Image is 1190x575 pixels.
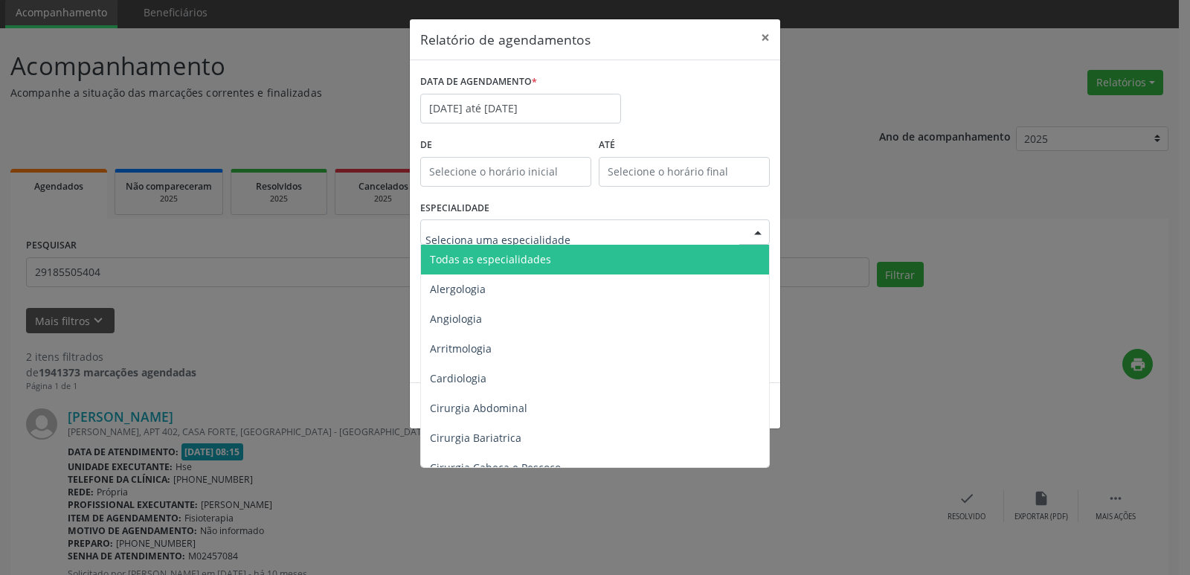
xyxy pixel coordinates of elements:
[430,312,482,326] span: Angiologia
[599,157,770,187] input: Selecione o horário final
[430,460,561,475] span: Cirurgia Cabeça e Pescoço
[430,431,521,445] span: Cirurgia Bariatrica
[750,19,780,56] button: Close
[420,30,591,49] h5: Relatório de agendamentos
[420,94,621,123] input: Selecione uma data ou intervalo
[420,134,591,157] label: De
[420,157,591,187] input: Selecione o horário inicial
[430,252,551,266] span: Todas as especialidades
[420,197,489,220] label: ESPECIALIDADE
[430,282,486,296] span: Alergologia
[599,134,770,157] label: ATÉ
[430,341,492,356] span: Arritmologia
[430,371,486,385] span: Cardiologia
[430,401,527,415] span: Cirurgia Abdominal
[420,71,537,94] label: DATA DE AGENDAMENTO
[425,225,739,254] input: Seleciona uma especialidade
